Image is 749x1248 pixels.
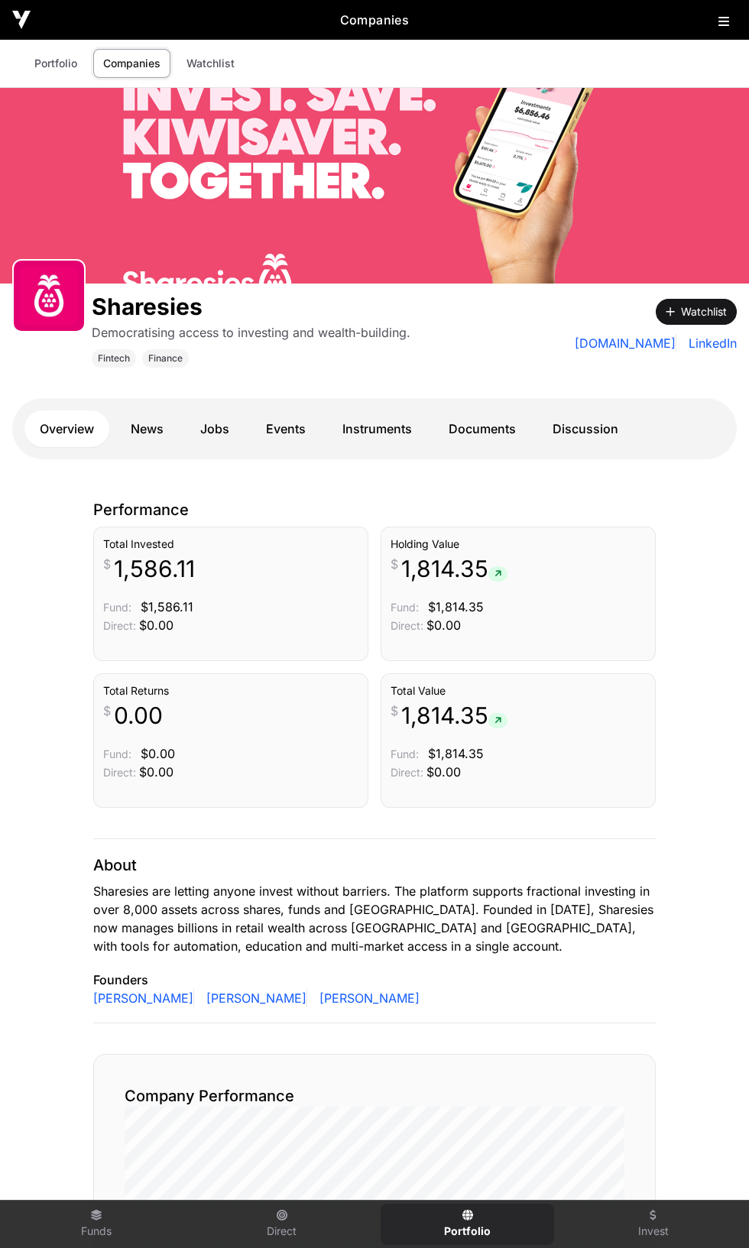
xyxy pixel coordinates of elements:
[195,1204,368,1245] a: Direct
[103,702,111,720] span: $
[125,1085,624,1107] h2: Company Performance
[391,747,419,760] span: Fund:
[103,619,136,632] span: Direct:
[93,989,194,1007] a: [PERSON_NAME]
[115,410,179,447] a: News
[391,601,419,614] span: Fund:
[327,410,427,447] a: Instruments
[683,334,737,352] a: LinkedIn
[139,764,173,780] span: $0.00
[92,323,410,342] p: Democratising access to investing and wealth-building.
[401,555,507,582] span: 1,814.35
[103,536,358,552] h3: Total Invested
[391,702,398,720] span: $
[391,766,423,779] span: Direct:
[656,299,737,325] button: Watchlist
[93,882,656,955] p: Sharesies are letting anyone invest without barriers. The platform supports fractional investing ...
[391,555,398,573] span: $
[93,971,656,989] p: Founders
[401,702,507,729] span: 1,814.35
[391,536,646,552] h3: Holding Value
[381,1204,554,1245] a: Portfolio
[391,619,423,632] span: Direct:
[141,746,175,761] span: $0.00
[114,702,163,729] span: 0.00
[103,766,136,779] span: Direct:
[313,989,420,1007] a: [PERSON_NAME]
[98,352,130,365] span: Fintech
[9,1204,183,1245] a: Funds
[141,599,193,614] span: $1,586.11
[103,601,131,614] span: Fund:
[148,352,183,365] span: Finance
[92,293,410,320] h1: Sharesies
[185,410,245,447] a: Jobs
[426,618,461,633] span: $0.00
[433,410,531,447] a: Documents
[177,49,245,78] a: Watchlist
[251,410,321,447] a: Events
[426,764,461,780] span: $0.00
[391,683,646,699] h3: Total Value
[673,1175,749,1248] iframe: Chat Widget
[12,11,31,29] img: Icehouse Ventures Logo
[24,410,725,447] nav: Tabs
[93,854,656,876] p: About
[103,747,131,760] span: Fund:
[103,555,111,573] span: $
[93,499,656,520] p: Performance
[114,555,195,582] span: 1,586.11
[93,49,170,78] a: Companies
[31,11,718,29] h2: Companies
[103,683,358,699] h3: Total Returns
[139,618,173,633] span: $0.00
[537,410,634,447] a: Discussion
[20,267,78,325] img: sharesies_logo.jpeg
[566,1204,740,1245] a: Invest
[24,49,87,78] a: Portfolio
[575,334,676,352] a: [DOMAIN_NAME]
[24,410,109,447] a: Overview
[200,989,307,1007] a: [PERSON_NAME]
[428,746,484,761] span: $1,814.35
[428,599,484,614] span: $1,814.35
